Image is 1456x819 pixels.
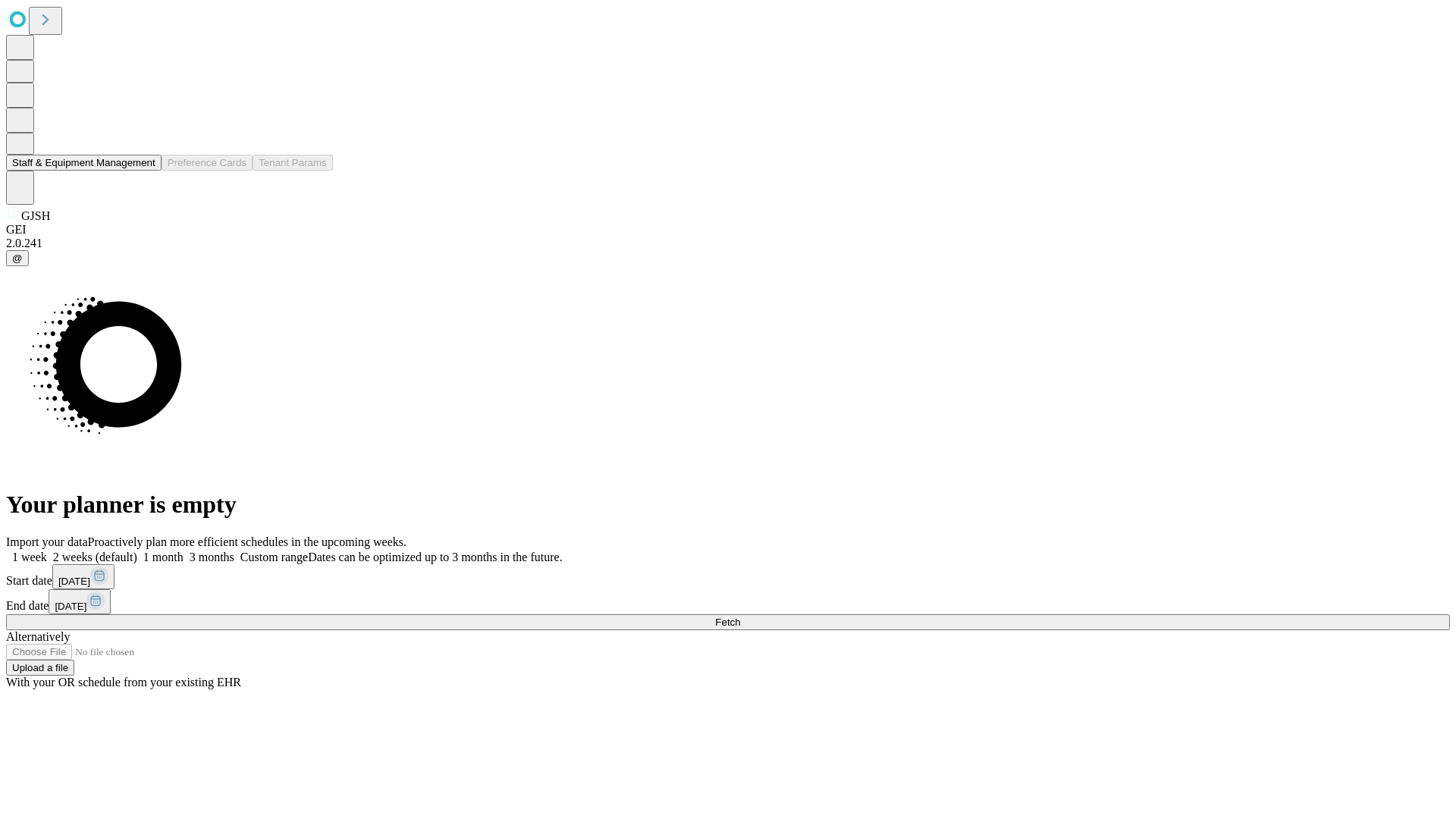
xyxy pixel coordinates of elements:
span: 1 week [12,551,47,563]
span: [DATE] [55,601,86,612]
div: GEI [6,223,1450,237]
span: 3 months [190,551,234,563]
span: Dates can be optimized up to 3 months in the future. [308,551,562,563]
span: [DATE] [58,576,90,587]
button: Preference Cards [162,155,253,171]
span: GJSH [21,209,50,222]
div: Start date [6,564,1450,589]
span: 1 month [143,551,184,563]
span: Import your data [6,535,88,548]
h1: Your planner is empty [6,491,1450,519]
span: Alternatively [6,630,70,643]
button: [DATE] [49,589,111,614]
span: Proactively plan more efficient schedules in the upcoming weeks. [88,535,406,548]
span: 2 weeks (default) [53,551,137,563]
div: 2.0.241 [6,237,1450,250]
button: Staff & Equipment Management [6,155,162,171]
div: End date [6,589,1450,614]
span: @ [12,253,23,264]
button: Fetch [6,614,1450,630]
button: [DATE] [52,564,115,589]
button: Upload a file [6,660,74,676]
span: With your OR schedule from your existing EHR [6,676,241,689]
button: Tenant Params [253,155,333,171]
span: Fetch [715,617,740,628]
span: Custom range [240,551,308,563]
button: @ [6,250,29,266]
